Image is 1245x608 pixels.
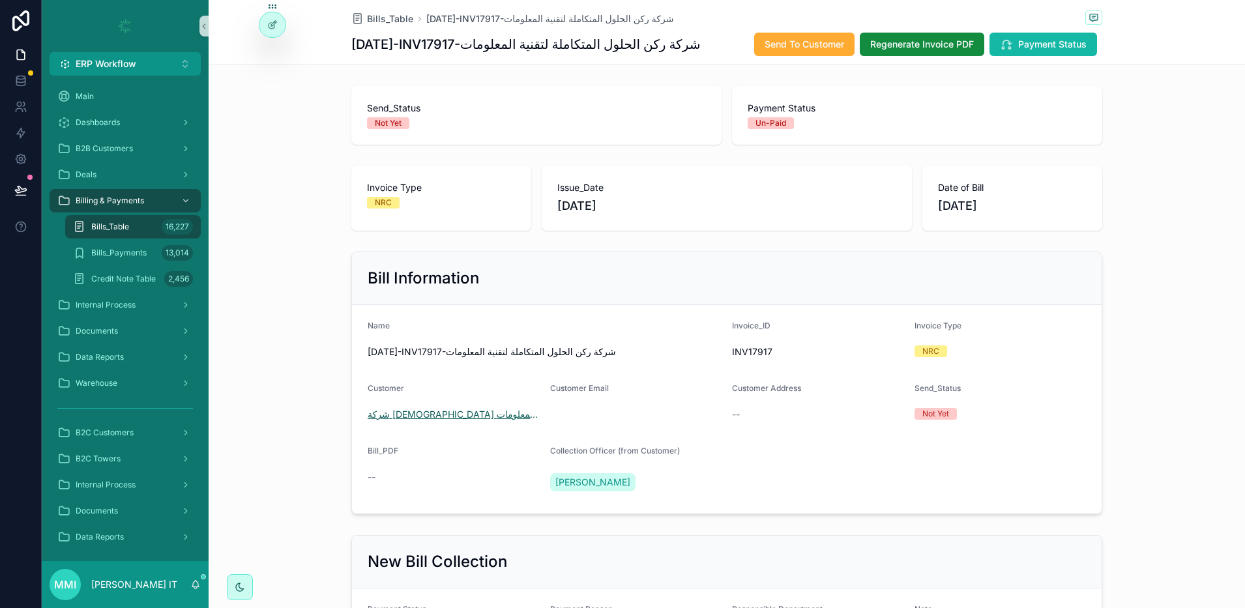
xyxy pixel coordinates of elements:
[368,446,398,456] span: Bill_PDF
[76,506,118,516] span: Documents
[375,117,402,129] div: Not Yet
[550,473,636,491] a: [PERSON_NAME]
[50,525,201,549] a: Data Reports
[50,345,201,369] a: Data Reports
[426,12,673,25] a: [DATE]-INV17917-شركة ركن الحلول المتكاملة لتقنية المعلومات
[367,181,516,194] span: Invoice Type
[76,57,136,70] span: ERP Workflow
[938,197,1087,215] span: [DATE]
[557,181,896,194] span: Issue_Date
[368,345,722,358] span: [DATE]-INV17917-شركة ركن الحلول المتكاملة لتقنية المعلومات
[557,197,896,215] span: [DATE]
[50,371,201,395] a: Warehouse
[368,470,375,484] span: --
[65,267,201,291] a: Credit Note Table2,456
[76,427,134,438] span: B2C Customers
[76,378,117,388] span: Warehouse
[50,473,201,497] a: Internal Process
[164,271,193,287] div: 2,456
[162,245,193,261] div: 13,014
[76,454,121,464] span: B2C Towers
[367,102,706,115] span: Send_Status
[732,345,904,358] span: INV17917
[351,12,413,25] a: Bills_Table
[50,137,201,160] a: B2B Customers
[76,117,120,128] span: Dashboards
[870,38,974,51] span: Regenerate Invoice PDF
[162,219,193,235] div: 16,227
[115,16,136,36] img: App logo
[367,12,413,25] span: Bills_Table
[915,383,961,393] span: Send_Status
[938,181,1087,194] span: Date of Bill
[42,76,209,561] div: scrollable content
[76,91,94,102] span: Main
[550,446,680,456] span: Collection Officer (from Customer)
[65,215,201,239] a: Bills_Table16,227
[550,383,609,393] span: Customer Email
[76,326,118,336] span: Documents
[50,447,201,470] a: B2C Towers
[755,117,786,129] div: Un-Paid
[732,321,770,330] span: Invoice_ID
[368,321,390,330] span: Name
[91,578,177,591] p: [PERSON_NAME] IT
[76,143,133,154] span: B2B Customers
[351,35,700,53] h1: [DATE]-INV17917-شركة ركن الحلول المتكاملة لتقنية المعلومات
[50,319,201,343] a: Documents
[1018,38,1087,51] span: Payment Status
[754,33,855,56] button: Send To Customer
[748,102,1087,115] span: Payment Status
[91,274,156,284] span: Credit Note Table
[50,52,201,76] button: Select Button
[765,38,844,51] span: Send To Customer
[76,169,96,180] span: Deals
[375,197,392,209] div: NRC
[368,268,479,289] h2: Bill Information
[915,321,961,330] span: Invoice Type
[860,33,984,56] button: Regenerate Invoice PDF
[50,85,201,108] a: Main
[922,408,949,420] div: Not Yet
[50,293,201,317] a: Internal Process
[76,480,136,490] span: Internal Process
[76,195,144,206] span: Billing & Payments
[65,241,201,265] a: Bills_Payments13,014
[368,408,540,421] a: شركة [DEMOGRAPHIC_DATA] لتقنية المعلومات
[555,476,630,489] span: [PERSON_NAME]
[732,383,801,393] span: Customer Address
[50,111,201,134] a: Dashboards
[50,189,201,212] a: Billing & Payments
[368,551,507,572] h2: New Bill Collection
[76,300,136,310] span: Internal Process
[50,421,201,444] a: B2C Customers
[76,352,124,362] span: Data Reports
[732,408,740,421] span: --
[91,248,147,258] span: Bills_Payments
[368,383,404,393] span: Customer
[54,577,76,592] span: MMI
[76,532,124,542] span: Data Reports
[50,163,201,186] a: Deals
[989,33,1097,56] button: Payment Status
[50,499,201,523] a: Documents
[91,222,129,232] span: Bills_Table
[922,345,939,357] div: NRC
